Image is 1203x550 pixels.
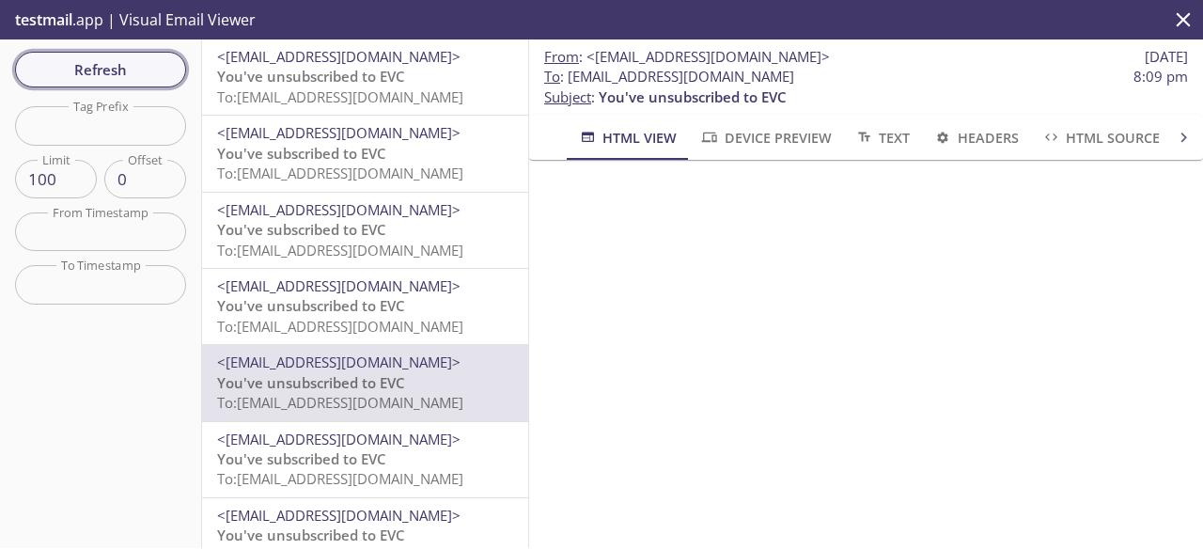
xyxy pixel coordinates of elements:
span: <[EMAIL_ADDRESS][DOMAIN_NAME]> [217,353,461,371]
span: To: [EMAIL_ADDRESS][DOMAIN_NAME] [217,241,463,259]
span: <[EMAIL_ADDRESS][DOMAIN_NAME]> [217,276,461,295]
span: Device Preview [699,126,831,149]
span: You've unsubscribed to EVC [217,296,405,315]
span: Headers [932,126,1018,149]
span: You've unsubscribed to EVC [217,373,405,392]
span: To [544,67,560,86]
span: <[EMAIL_ADDRESS][DOMAIN_NAME]> [217,430,461,448]
span: You've unsubscribed to EVC [217,67,405,86]
span: HTML Source [1041,126,1160,149]
div: <[EMAIL_ADDRESS][DOMAIN_NAME]>You've unsubscribed to EVCTo:[EMAIL_ADDRESS][DOMAIN_NAME] [202,39,528,115]
span: To: [EMAIL_ADDRESS][DOMAIN_NAME] [217,87,463,106]
span: Text [854,126,910,149]
span: : [544,47,830,67]
button: Refresh [15,52,186,87]
span: 8:09 pm [1133,67,1188,86]
span: <[EMAIL_ADDRESS][DOMAIN_NAME]> [217,200,461,219]
span: To: [EMAIL_ADDRESS][DOMAIN_NAME] [217,393,463,412]
span: You've subscribed to EVC [217,144,386,163]
span: [DATE] [1145,47,1188,67]
div: <[EMAIL_ADDRESS][DOMAIN_NAME]>You've subscribed to EVCTo:[EMAIL_ADDRESS][DOMAIN_NAME] [202,116,528,191]
div: <[EMAIL_ADDRESS][DOMAIN_NAME]>You've unsubscribed to EVCTo:[EMAIL_ADDRESS][DOMAIN_NAME] [202,269,528,344]
span: You've unsubscribed to EVC [599,87,787,106]
span: HTML View [578,126,677,149]
span: You've subscribed to EVC [217,449,386,468]
div: <[EMAIL_ADDRESS][DOMAIN_NAME]>You've subscribed to EVCTo:[EMAIL_ADDRESS][DOMAIN_NAME] [202,422,528,497]
span: <[EMAIL_ADDRESS][DOMAIN_NAME]> [217,123,461,142]
span: To: [EMAIL_ADDRESS][DOMAIN_NAME] [217,164,463,182]
span: You've subscribed to EVC [217,220,386,239]
div: <[EMAIL_ADDRESS][DOMAIN_NAME]>You've unsubscribed to EVCTo:[EMAIL_ADDRESS][DOMAIN_NAME] [202,345,528,420]
span: To: [EMAIL_ADDRESS][DOMAIN_NAME] [217,317,463,336]
span: To: [EMAIL_ADDRESS][DOMAIN_NAME] [217,469,463,488]
span: : [EMAIL_ADDRESS][DOMAIN_NAME] [544,67,794,86]
span: testmail [15,9,72,30]
div: <[EMAIL_ADDRESS][DOMAIN_NAME]>You've subscribed to EVCTo:[EMAIL_ADDRESS][DOMAIN_NAME] [202,193,528,268]
span: <[EMAIL_ADDRESS][DOMAIN_NAME]> [217,506,461,525]
span: Subject [544,87,591,106]
span: From [544,47,579,66]
span: <[EMAIL_ADDRESS][DOMAIN_NAME]> [586,47,830,66]
span: <[EMAIL_ADDRESS][DOMAIN_NAME]> [217,47,461,66]
span: You've unsubscribed to EVC [217,526,405,544]
p: : [544,67,1188,107]
span: Refresh [30,57,171,82]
